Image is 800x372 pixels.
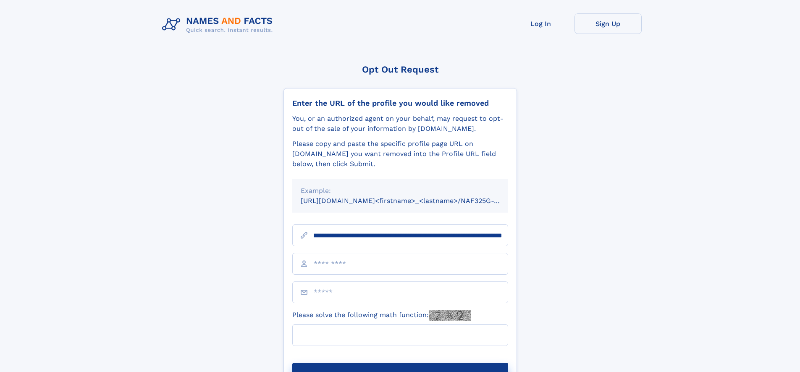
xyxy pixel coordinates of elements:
[292,114,508,134] div: You, or an authorized agent on your behalf, may request to opt-out of the sale of your informatio...
[283,64,517,75] div: Opt Out Request
[159,13,280,36] img: Logo Names and Facts
[507,13,574,34] a: Log In
[301,197,524,205] small: [URL][DOMAIN_NAME]<firstname>_<lastname>/NAF325G-xxxxxxxx
[292,139,508,169] div: Please copy and paste the specific profile page URL on [DOMAIN_NAME] you want removed into the Pr...
[301,186,500,196] div: Example:
[574,13,642,34] a: Sign Up
[292,99,508,108] div: Enter the URL of the profile you would like removed
[292,310,471,321] label: Please solve the following math function:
